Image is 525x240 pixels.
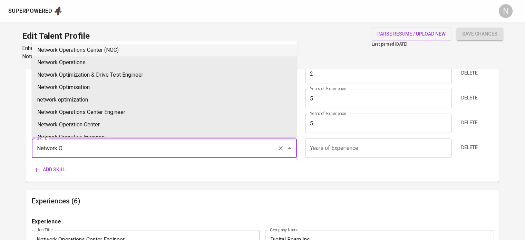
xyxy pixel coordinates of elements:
button: parse resume / upload new [372,28,451,40]
p: Experience [32,218,61,226]
div: N [499,4,513,18]
span: Delete [461,143,478,152]
div: Superpowered [8,7,52,15]
button: Delete [458,67,480,79]
button: Delete [458,116,480,129]
li: Network Operation Engineer [32,131,297,143]
button: Delete [458,141,480,154]
li: Network Optimization & Drive Test Engineer [32,69,297,81]
button: Clear [276,143,285,153]
li: network optimization [32,94,297,106]
button: Delete [458,92,480,104]
button: Add skill [32,163,68,176]
p: Enhance the Talent's profile by inputting relevant data points. Note: Once saved, changes will ap... [22,44,284,61]
li: Network Operation Center [32,118,297,131]
img: app logo [54,6,63,16]
span: Delete [461,118,478,127]
h6: Experiences (6) [32,195,493,207]
span: parse resume / upload new [377,30,446,38]
h1: Edit Talent Profile [22,28,284,44]
span: Delete [461,94,478,102]
li: Network Optimisation [32,81,297,94]
span: Last parsed [DATE] [372,42,407,47]
li: Network Operations [32,56,297,69]
li: Network Operations Center (NOC) [32,44,297,56]
span: Add skill [35,165,66,174]
button: Close [285,143,294,153]
span: Delete [461,69,478,77]
span: save changes [462,30,497,38]
li: Network Operations Center Engineer [32,106,297,118]
button: save changes [457,28,503,40]
a: Superpoweredapp logo [8,6,63,16]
